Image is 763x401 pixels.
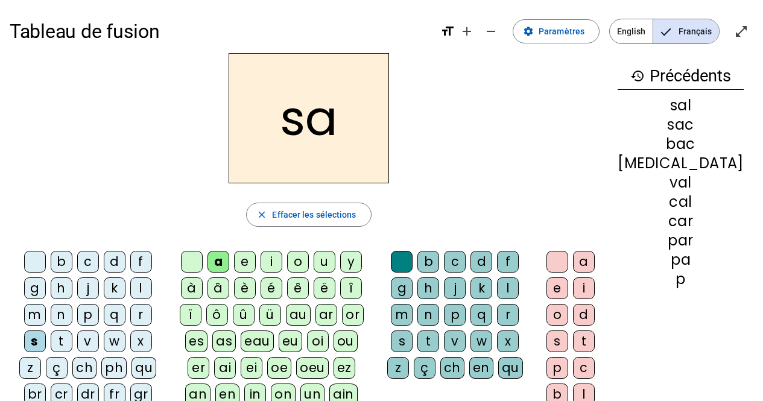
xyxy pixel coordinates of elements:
[391,277,413,299] div: g
[470,304,492,326] div: q
[24,277,46,299] div: g
[77,330,99,352] div: v
[653,19,719,43] span: Français
[417,251,439,273] div: b
[279,330,302,352] div: eu
[101,357,127,379] div: ph
[307,330,329,352] div: oi
[417,304,439,326] div: n
[444,251,466,273] div: c
[444,304,466,326] div: p
[130,251,152,273] div: f
[417,330,439,352] div: t
[261,251,282,273] div: i
[234,251,256,273] div: e
[513,19,600,43] button: Paramètres
[188,357,209,379] div: er
[241,330,274,352] div: eau
[460,24,474,39] mat-icon: add
[46,357,68,379] div: ç
[340,251,362,273] div: y
[470,330,492,352] div: w
[10,12,431,51] h1: Tableau de fusion
[72,357,97,379] div: ch
[391,330,413,352] div: s
[523,26,534,37] mat-icon: settings
[497,330,519,352] div: x
[246,203,371,227] button: Effacer les sélections
[314,251,335,273] div: u
[287,251,309,273] div: o
[498,357,523,379] div: qu
[497,277,519,299] div: l
[51,251,72,273] div: b
[130,277,152,299] div: l
[573,330,595,352] div: t
[130,304,152,326] div: r
[261,277,282,299] div: é
[539,24,584,39] span: Paramètres
[51,277,72,299] div: h
[618,63,744,90] h3: Précédents
[479,19,503,43] button: Diminuer la taille de la police
[206,304,228,326] div: ô
[104,304,125,326] div: q
[181,277,203,299] div: à
[19,357,41,379] div: z
[51,304,72,326] div: n
[256,209,267,220] mat-icon: close
[104,251,125,273] div: d
[77,304,99,326] div: p
[440,357,464,379] div: ch
[470,277,492,299] div: k
[609,19,720,44] mat-button-toggle-group: Language selection
[259,304,281,326] div: ü
[272,207,356,222] span: Effacer les sélections
[573,277,595,299] div: i
[229,53,389,183] h2: sa
[214,357,236,379] div: ai
[342,304,364,326] div: or
[469,357,493,379] div: en
[444,277,466,299] div: j
[618,253,744,267] div: pa
[267,357,291,379] div: oe
[497,304,519,326] div: r
[24,330,46,352] div: s
[734,24,749,39] mat-icon: open_in_full
[618,175,744,190] div: val
[314,277,335,299] div: ë
[546,330,568,352] div: s
[104,277,125,299] div: k
[296,357,329,379] div: oeu
[234,277,256,299] div: è
[77,277,99,299] div: j
[630,69,645,83] mat-icon: history
[618,233,744,248] div: par
[77,251,99,273] div: c
[573,304,595,326] div: d
[180,304,201,326] div: ï
[286,304,311,326] div: au
[470,251,492,273] div: d
[391,304,413,326] div: m
[185,330,207,352] div: es
[729,19,753,43] button: Entrer en plein écran
[546,304,568,326] div: o
[455,19,479,43] button: Augmenter la taille de la police
[334,330,358,352] div: ou
[546,357,568,379] div: p
[573,357,595,379] div: c
[212,330,236,352] div: as
[618,214,744,229] div: car
[573,251,595,273] div: a
[618,137,744,151] div: bac
[440,24,455,39] mat-icon: format_size
[618,118,744,132] div: sac
[546,277,568,299] div: e
[444,330,466,352] div: v
[618,272,744,286] div: p
[618,195,744,209] div: cal
[497,251,519,273] div: f
[417,277,439,299] div: h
